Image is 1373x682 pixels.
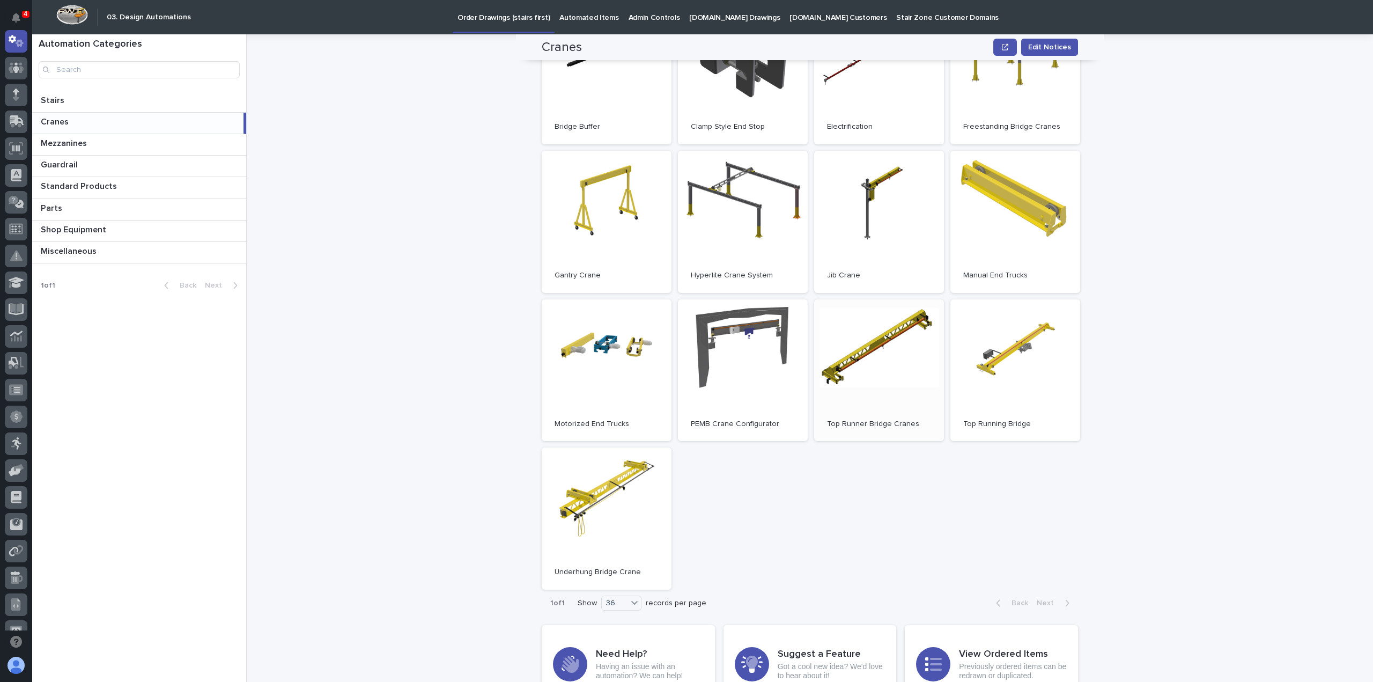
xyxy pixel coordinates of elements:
[32,273,64,299] p: 1 of 1
[555,271,659,280] p: Gantry Crane
[827,420,931,429] p: Top Runner Bridge Cranes
[6,168,63,187] a: 📖Help Docs
[596,649,704,661] h3: Need Help?
[39,61,240,78] input: Search
[11,10,32,32] img: Stacker
[156,281,201,290] button: Back
[555,122,659,131] p: Bridge Buffer
[814,299,944,442] a: Top Runner Bridge Cranes
[41,115,71,127] p: Cranes
[5,6,27,29] button: Notifications
[963,271,1067,280] p: Manual End Trucks
[63,168,141,187] a: 🔗Onboarding Call
[11,173,19,182] div: 📖
[32,156,246,177] a: GuardrailGuardrail
[827,122,931,131] p: Electrification
[182,122,195,135] button: Start new chat
[21,172,58,183] span: Help Docs
[41,179,119,192] p: Standard Products
[555,568,659,577] p: Underhung Bridge Crane
[959,649,1067,661] h3: View Ordered Items
[959,662,1067,680] p: Previously ordered items can be redrawn or duplicated.
[1032,598,1078,608] button: Next
[950,2,1080,144] a: Freestanding Bridge Cranes
[107,13,191,22] h2: 03. Design Automations
[987,598,1032,608] button: Back
[542,299,671,442] a: Motorized End Trucks
[39,39,240,50] h1: Automation Categories
[56,5,88,25] img: Workspace Logo
[950,299,1080,442] a: Top Running Bridge
[24,10,27,18] p: 4
[173,282,196,289] span: Back
[78,172,137,183] span: Onboarding Call
[67,173,76,182] div: 🔗
[950,151,1080,293] a: Manual End Trucks
[1021,39,1078,56] button: Edit Notices
[41,223,108,235] p: Shop Equipment
[691,122,795,131] p: Clamp Style End Stop
[542,448,671,590] a: Underhung Bridge Crane
[542,40,582,55] h2: Cranes
[1028,42,1071,53] span: Edit Notices
[778,649,885,661] h3: Suggest a Feature
[578,599,597,608] p: Show
[602,598,628,609] div: 36
[32,221,246,242] a: Shop EquipmentShop Equipment
[963,420,1067,429] p: Top Running Bridge
[1005,599,1028,607] span: Back
[814,2,944,144] a: Electrification
[778,662,885,680] p: Got a cool new idea? We'd love to hear about it!
[5,654,27,677] button: users-avatar
[542,2,671,144] a: Bridge Buffer
[41,201,64,214] p: Parts
[691,420,795,429] p: PEMB Crane Configurator
[41,244,99,256] p: Miscellaneous
[542,151,671,293] a: Gantry Crane
[11,119,30,138] img: 1736555164131-43832dd5-751b-4058-ba23-39d91318e5a0
[814,151,944,293] a: Jib Crane
[1037,599,1060,607] span: Next
[11,42,195,60] p: Welcome 👋
[201,281,246,290] button: Next
[542,590,573,617] p: 1 of 1
[646,599,706,608] p: records per page
[205,282,228,289] span: Next
[11,60,195,77] p: How can we help?
[32,242,246,263] a: MiscellaneousMiscellaneous
[13,13,27,30] div: Notifications4
[596,662,704,680] p: Having an issue with an automation? We can help!
[76,198,130,207] a: Powered byPylon
[691,271,795,280] p: Hyperlite Crane System
[32,113,246,134] a: CranesCranes
[107,199,130,207] span: Pylon
[5,630,27,653] button: Open support chat
[555,420,659,429] p: Motorized End Trucks
[41,136,89,149] p: Mezzanines
[32,199,246,221] a: PartsParts
[32,134,246,156] a: MezzaninesMezzanines
[678,2,808,144] a: Clamp Style End Stop
[32,177,246,199] a: Standard ProductsStandard Products
[36,130,136,138] div: We're available if you need us!
[827,271,931,280] p: Jib Crane
[32,91,246,113] a: StairsStairs
[41,93,67,106] p: Stairs
[963,122,1067,131] p: Freestanding Bridge Cranes
[36,119,176,130] div: Start new chat
[678,151,808,293] a: Hyperlite Crane System
[41,158,80,170] p: Guardrail
[678,299,808,442] a: PEMB Crane Configurator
